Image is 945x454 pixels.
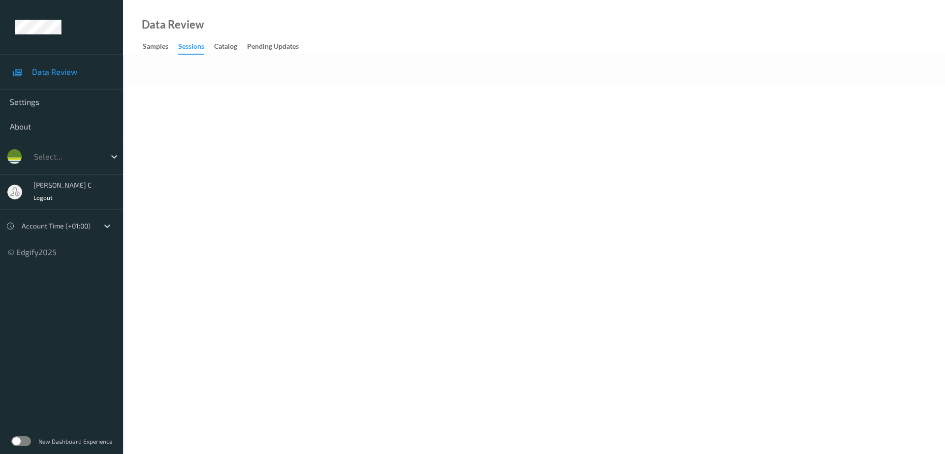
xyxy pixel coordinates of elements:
div: Pending Updates [247,41,299,54]
div: Catalog [214,41,237,54]
div: Data Review [142,20,204,30]
a: Catalog [214,40,247,54]
div: Sessions [178,41,204,55]
div: Samples [143,41,168,54]
a: Sessions [178,40,214,55]
a: Pending Updates [247,40,309,54]
a: Samples [143,40,178,54]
